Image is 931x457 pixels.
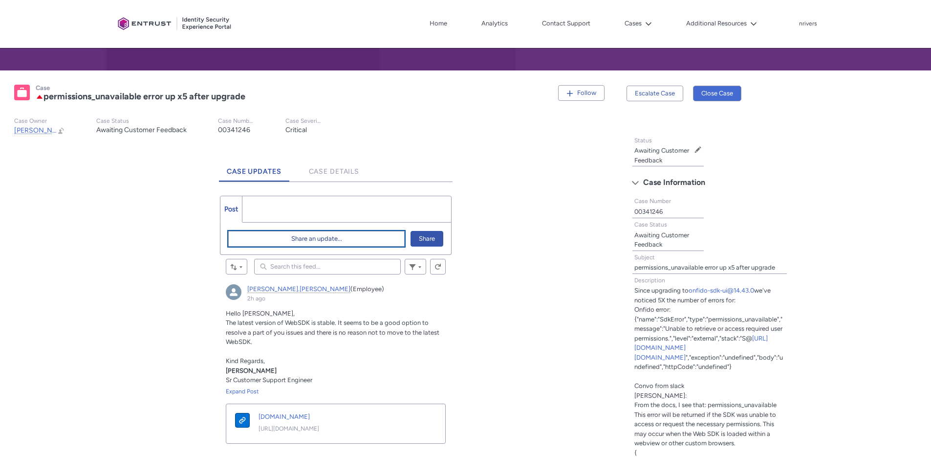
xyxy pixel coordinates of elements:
[799,18,818,28] button: User Profile nrivers
[577,89,596,96] span: Follow
[227,167,281,176] span: Case Updates
[634,231,689,249] lightning-formatted-text: Awaiting Customer Feedback
[226,319,439,345] span: The latest version of WebSDK is stable. It seems to be a good option to resolve a part of you iss...
[634,254,655,261] span: Subject
[694,146,702,154] button: Edit Status
[247,295,265,302] a: 2h ago
[634,208,663,215] lightning-formatted-text: 00341246
[226,376,312,384] span: Sr Customer Support Engineer
[259,412,419,422] a: [DOMAIN_NAME]
[220,196,452,255] div: Chatter Publisher
[14,117,65,125] p: Case Owner
[627,86,683,101] button: Escalate Case
[36,84,50,91] records-entity-label: Case
[634,221,667,228] span: Case Status
[226,310,295,317] span: Hello [PERSON_NAME],
[36,92,43,101] lightning-icon: Escalated
[226,357,265,365] span: Kind Regards,
[226,387,446,396] a: Expand Post
[479,16,510,31] a: Analytics, opens in new tab
[634,147,689,164] lightning-formatted-text: Awaiting Customer Feedback
[228,231,405,247] button: Share an update...
[419,231,435,246] span: Share
[14,126,125,135] span: [PERSON_NAME].[PERSON_NAME]
[693,86,741,101] button: Close Case
[350,285,384,293] span: (Employee)
[96,126,187,134] lightning-formatted-text: Awaiting Customer Feedback
[301,155,368,182] a: Case Details
[43,91,245,102] lightning-formatted-text: permissions_unavailable error up x5 after upgrade
[259,424,419,433] a: [URL][DOMAIN_NAME]
[684,16,759,31] button: Additional Resources
[558,85,605,101] button: Follow
[220,196,242,222] a: Post
[634,277,665,284] span: Description
[96,117,187,125] p: Case Status
[227,405,258,438] a: support.identity.entrust.com
[219,155,289,182] a: Case Updates
[254,259,401,274] input: Search this feed...
[634,335,768,361] a: [URL][DOMAIN_NAME][DOMAIN_NAME]
[427,16,450,31] a: Home
[291,231,342,246] span: Share an update...
[430,259,446,274] button: Refresh this feed
[57,126,65,135] button: Change Owner
[218,126,250,134] lightning-formatted-text: 00341246
[643,175,705,190] span: Case Information
[226,284,241,300] div: nick.bates
[226,284,241,300] img: External User - nick.bates (null)
[799,21,817,27] p: nrivers
[224,205,238,213] span: Post
[218,117,254,125] p: Case Number
[285,126,307,134] lightning-formatted-text: Critical
[634,198,671,205] span: Case Number
[540,16,593,31] a: Contact Support
[627,175,792,190] button: Case Information
[634,137,652,144] span: Status
[309,167,360,176] span: Case Details
[226,367,277,374] span: [PERSON_NAME]
[411,231,443,247] button: Share
[689,287,754,294] a: onfido-sdk-ui@14.43.0
[285,117,322,125] p: Case Severity
[247,285,350,293] a: [PERSON_NAME].[PERSON_NAME]
[622,16,654,31] button: Cases
[634,264,775,271] lightning-formatted-text: permissions_unavailable error up x5 after upgrade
